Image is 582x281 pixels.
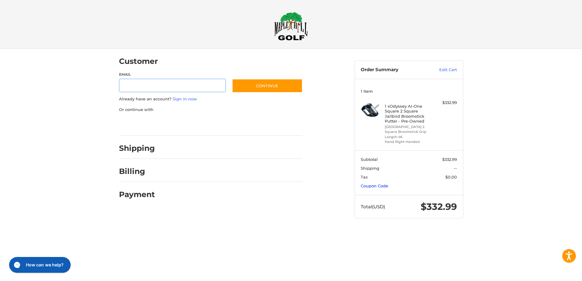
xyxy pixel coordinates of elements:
span: Shipping [361,166,379,171]
li: Hand Right-Handed [385,139,431,144]
a: Sign in now [173,96,197,101]
span: $332.99 [442,157,457,162]
span: $332.99 [421,201,457,212]
iframe: PayPal-venmo [220,119,266,130]
iframe: PayPal-paylater [169,119,214,130]
div: $332.99 [433,100,457,106]
h3: 1 Item [361,89,457,94]
h4: 1 x Odyssey AI-One Square 2 Square Jailbird Broomstick Putter - Pre-Owned [385,104,431,123]
iframe: PayPal-paypal [117,119,163,130]
label: Email [119,72,226,77]
img: Maple Hill Golf [274,12,308,40]
span: $0.00 [445,175,457,179]
h3: Order Summary [361,67,426,73]
a: Edit Cart [426,67,457,73]
span: Total (USD) [361,204,385,210]
li: Length 46 [385,134,431,140]
button: Continue [232,79,303,93]
h2: Billing [119,167,155,176]
h2: Shipping [119,144,155,153]
p: Or continue with [119,107,303,113]
p: Already have an account? [119,96,303,102]
iframe: Gorgias live chat messenger [6,255,72,275]
span: Tax [361,175,368,179]
span: -- [454,166,457,171]
span: Subtotal [361,157,378,162]
h2: Payment [119,190,155,199]
li: [GEOGRAPHIC_DATA] 2 Square Broomstick Grip [385,124,431,134]
a: Coupon Code [361,183,388,188]
h2: Customer [119,57,158,66]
